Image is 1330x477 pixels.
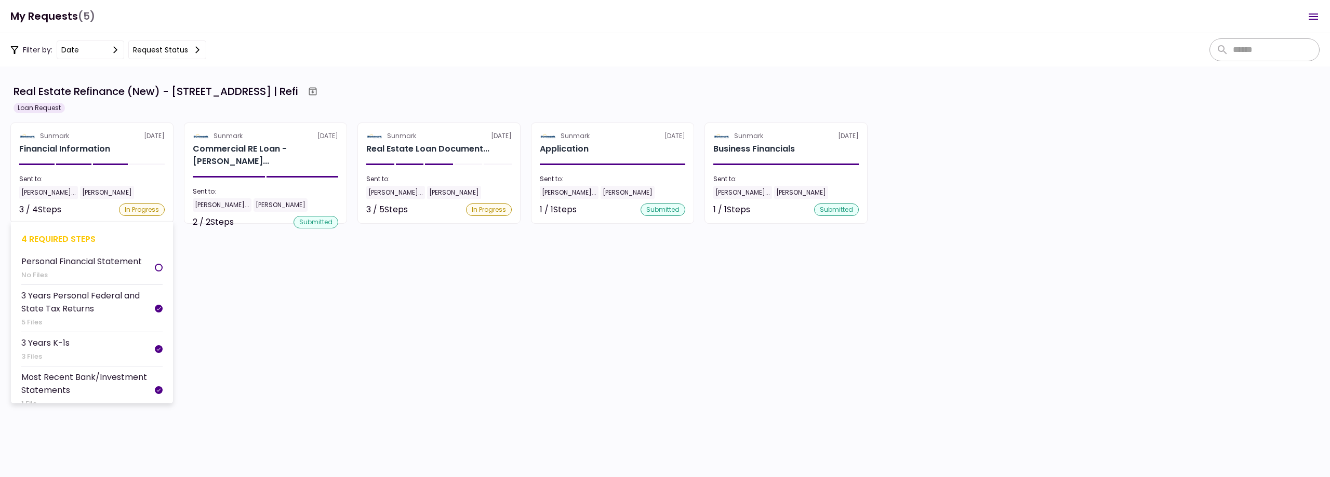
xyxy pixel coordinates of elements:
div: 3 Files [21,351,70,362]
div: 5 Files [21,317,155,328]
div: [PERSON_NAME] [80,186,134,199]
button: date [57,40,124,59]
div: Sent to: [540,174,685,184]
div: 4 required steps [21,233,163,246]
img: Partner logo [713,131,730,141]
div: [PERSON_NAME]... [193,198,251,212]
h2: Application [540,143,589,155]
div: [PERSON_NAME] [254,198,308,212]
div: 1 / 1 Steps [713,203,750,216]
div: Sunmark [734,131,763,141]
div: [PERSON_NAME] [427,186,481,199]
div: Real Estate Refinance (New) - [STREET_ADDRESS] | Refi [14,84,298,99]
div: 3 / 4 Steps [19,203,61,216]
div: No Files [21,270,142,280]
div: [PERSON_NAME]... [713,186,772,199]
div: submitted [294,216,338,228]
div: Sunmark [214,131,243,141]
h2: Business Financials [713,143,795,155]
img: Partner logo [19,131,36,141]
div: [DATE] [19,131,165,141]
h1: My Requests [10,6,95,27]
div: 2 / 2 Steps [193,216,234,228]
img: Partner logo [366,131,383,141]
div: [DATE] [193,131,338,141]
div: [DATE] [713,131,859,141]
div: Commercial RE Loan - Borrower Background [193,143,338,168]
div: [PERSON_NAME]... [366,186,425,199]
div: [PERSON_NAME] [774,186,828,199]
div: Most Recent Bank/Investment Statements [21,371,155,397]
div: 3 / 5 Steps [366,203,408,216]
span: (5) [78,6,95,27]
div: [DATE] [366,131,512,141]
div: In Progress [466,203,512,216]
div: Sent to: [193,187,338,196]
div: [PERSON_NAME]... [540,186,598,199]
div: [PERSON_NAME] [601,186,655,199]
h2: Financial Information [19,143,110,155]
div: [DATE] [540,131,685,141]
div: Sent to: [366,174,512,184]
div: date [61,44,79,56]
button: Archive workflow [303,82,322,101]
div: Sent to: [19,174,165,184]
div: Sunmark [40,131,69,141]
div: Sent to: [713,174,859,184]
div: [PERSON_NAME]... [19,186,78,199]
div: 1 File [21,399,155,409]
button: Open menu [1301,4,1326,29]
div: submitted [814,203,859,216]
img: Partner logo [540,131,556,141]
div: 3 Years K-1s [21,336,70,349]
div: Personal Financial Statement [21,255,142,268]
div: submitted [641,203,685,216]
button: Request status [128,40,206,59]
div: Sunmark [561,131,590,141]
div: In Progress [119,203,165,216]
div: Loan Request [14,103,65,113]
div: Real Estate Loan Documents (Refinance) [366,143,489,155]
img: Partner logo [193,131,209,141]
div: 3 Years Personal Federal and State Tax Returns [21,289,155,315]
div: Sunmark [387,131,416,141]
div: 1 / 1 Steps [540,203,577,216]
div: Filter by: [10,40,206,59]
